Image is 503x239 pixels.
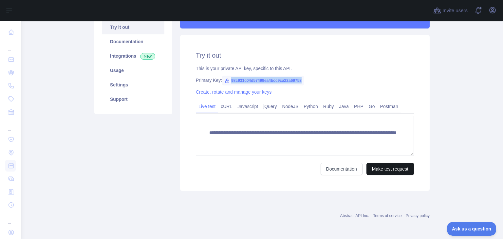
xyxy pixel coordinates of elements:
a: Settings [102,78,164,92]
h2: Try it out [196,51,414,60]
a: jQuery [261,101,279,112]
div: This is your private API key, specific to this API. [196,65,414,72]
a: Documentation [321,163,363,175]
div: ... [5,119,16,132]
a: Documentation [102,34,164,49]
a: Live test [196,101,218,112]
iframe: Toggle Customer Support [447,222,496,236]
a: PHP [351,101,366,112]
a: Terms of service [373,213,401,218]
button: Invite users [432,5,469,16]
div: Primary Key: [196,77,414,83]
a: Integrations New [102,49,164,63]
a: Ruby [321,101,337,112]
a: Java [337,101,352,112]
div: ... [5,39,16,52]
a: Postman [378,101,401,112]
a: Usage [102,63,164,78]
a: Try it out [102,20,164,34]
a: Go [366,101,378,112]
a: Abstract API Inc. [340,213,369,218]
a: Python [301,101,321,112]
a: Create, rotate and manage your keys [196,89,271,95]
a: Privacy policy [406,213,430,218]
div: ... [5,212,16,225]
a: Support [102,92,164,106]
a: cURL [218,101,235,112]
a: NodeJS [279,101,301,112]
button: Make test request [366,163,414,175]
span: Invite users [442,7,468,14]
span: New [140,53,155,60]
span: 98c931c04d57499ea4bcc9ca22a69758 [222,76,304,85]
a: Javascript [235,101,261,112]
